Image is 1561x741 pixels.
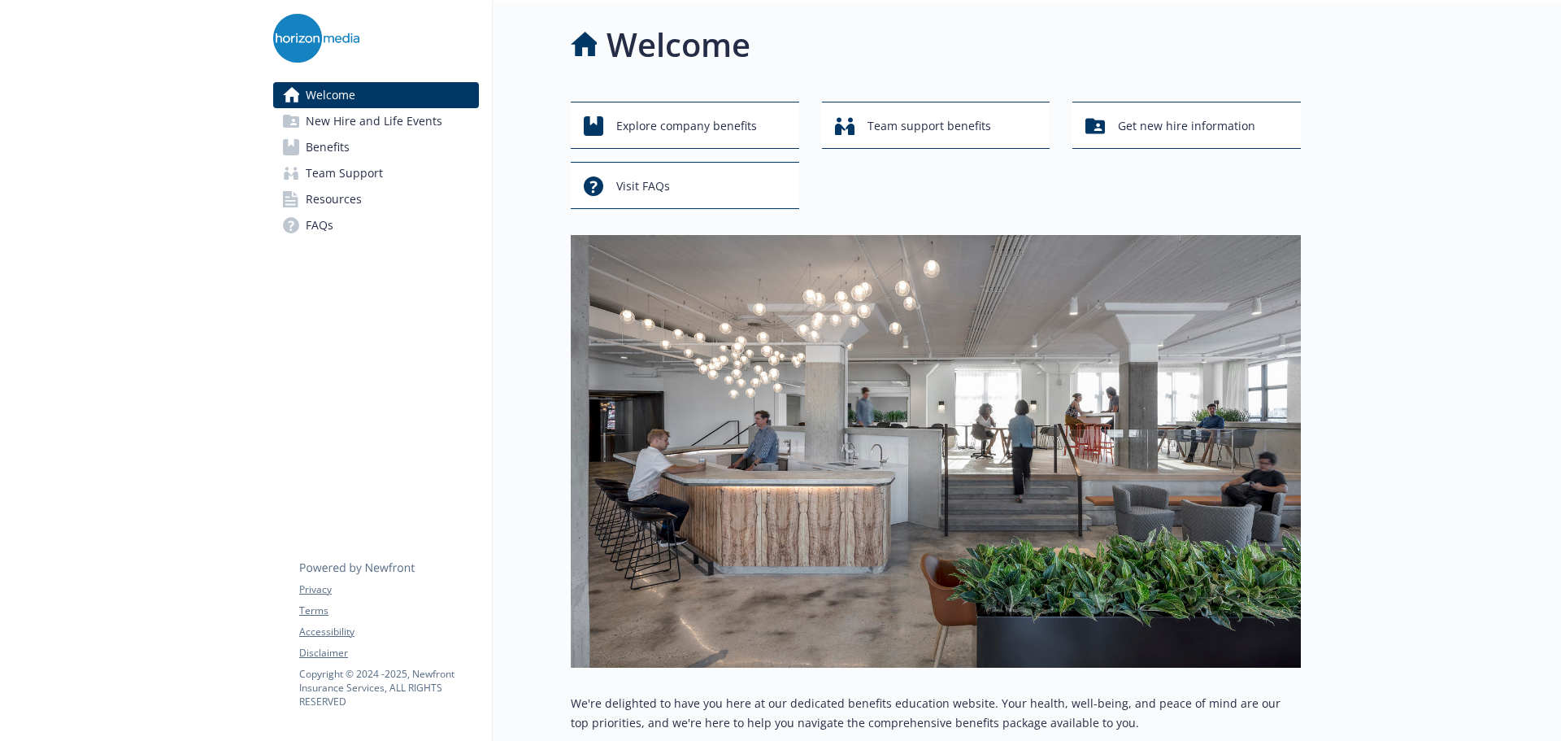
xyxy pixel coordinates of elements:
[273,212,479,238] a: FAQs
[306,134,350,160] span: Benefits
[299,625,478,639] a: Accessibility
[822,102,1050,149] button: Team support benefits
[616,171,670,202] span: Visit FAQs
[273,134,479,160] a: Benefits
[306,212,333,238] span: FAQs
[306,82,355,108] span: Welcome
[571,102,799,149] button: Explore company benefits
[616,111,757,142] span: Explore company benefits
[273,186,479,212] a: Resources
[306,186,362,212] span: Resources
[306,108,442,134] span: New Hire and Life Events
[299,667,478,708] p: Copyright © 2024 - 2025 , Newfront Insurance Services, ALL RIGHTS RESERVED
[273,82,479,108] a: Welcome
[306,160,383,186] span: Team Support
[1118,111,1255,142] span: Get new hire information
[273,160,479,186] a: Team Support
[607,20,750,69] h1: Welcome
[1072,102,1301,149] button: Get new hire information
[867,111,991,142] span: Team support benefits
[571,694,1301,733] p: We're delighted to have you here at our dedicated benefits education website. Your health, well-b...
[299,582,478,597] a: Privacy
[299,604,478,618] a: Terms
[571,162,799,209] button: Visit FAQs
[299,646,478,660] a: Disclaimer
[571,235,1301,668] img: overview page banner
[273,108,479,134] a: New Hire and Life Events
